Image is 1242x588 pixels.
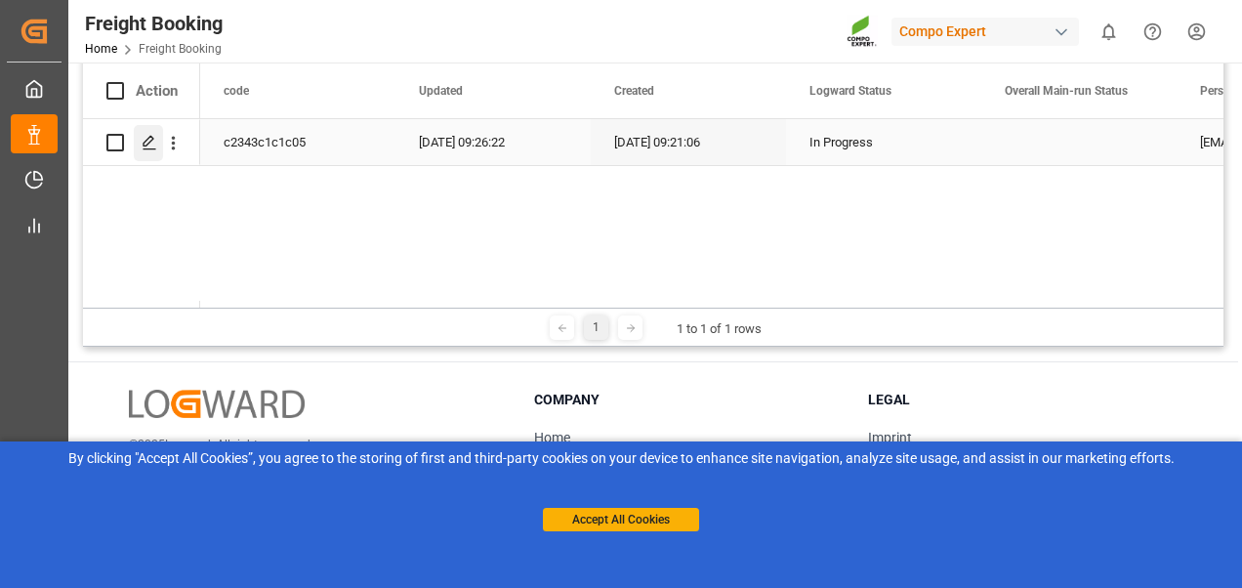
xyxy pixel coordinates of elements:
[677,319,762,339] div: 1 to 1 of 1 rows
[591,119,786,165] div: [DATE] 09:21:06
[200,119,395,165] div: c2343c1c1c05
[1005,84,1128,98] span: Overall Main-run Status
[1131,10,1175,54] button: Help Center
[584,315,608,340] div: 1
[891,18,1079,46] div: Compo Expert
[534,430,570,445] a: Home
[868,430,912,445] a: Imprint
[83,119,200,166] div: Press SPACE to select this row.
[85,42,117,56] a: Home
[847,15,878,49] img: Screenshot%202023-09-29%20at%2010.02.21.png_1712312052.png
[419,84,463,98] span: Updated
[129,390,305,418] img: Logward Logo
[614,84,654,98] span: Created
[891,13,1087,50] button: Compo Expert
[868,390,1178,410] h3: Legal
[395,119,591,165] div: [DATE] 09:26:22
[543,508,699,531] button: Accept All Cookies
[1087,10,1131,54] button: show 0 new notifications
[534,390,844,410] h3: Company
[136,82,178,100] div: Action
[809,120,958,165] div: In Progress
[129,436,485,453] p: © 2025 Logward. All rights reserved.
[224,84,249,98] span: code
[14,448,1228,469] div: By clicking "Accept All Cookies”, you agree to the storing of first and third-party cookies on yo...
[809,84,891,98] span: Logward Status
[85,9,223,38] div: Freight Booking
